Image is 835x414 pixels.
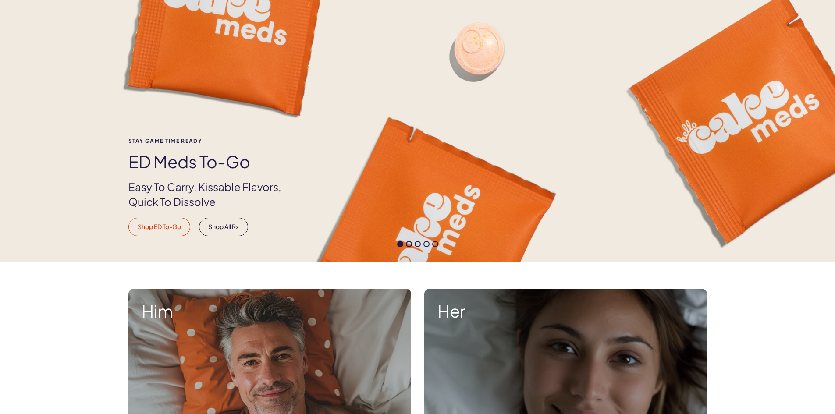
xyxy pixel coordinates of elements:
h1: ED Meds to-go [128,152,296,171]
a: Shop ED To-Go [128,218,190,236]
strong: Him [142,302,398,320]
a: Shop All Rx [199,218,248,236]
strong: Her [437,302,694,320]
p: Easy To Carry, Kissable Flavors, Quick To Dissolve [128,180,296,209]
span: Stay Game time ready [128,138,296,144]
